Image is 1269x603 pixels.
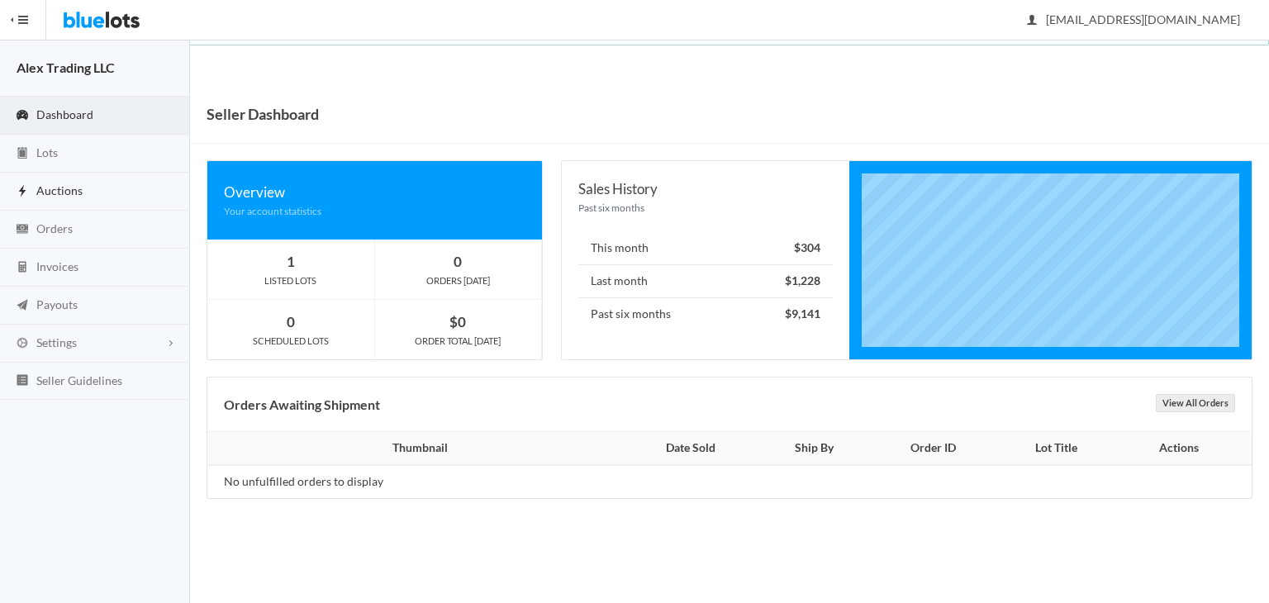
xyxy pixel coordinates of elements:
ion-icon: person [1024,13,1040,29]
div: LISTED LOTS [207,273,374,288]
strong: 1 [287,253,295,270]
ion-icon: speedometer [14,108,31,124]
span: Settings [36,335,77,349]
strong: 0 [454,253,462,270]
ion-icon: paper plane [14,298,31,314]
b: Orders Awaiting Shipment [224,396,380,412]
div: SCHEDULED LOTS [207,334,374,349]
a: View All Orders [1156,394,1235,412]
ion-icon: list box [14,373,31,389]
ion-icon: clipboard [14,146,31,162]
ion-icon: cog [14,336,31,352]
div: Past six months [578,200,833,216]
div: ORDER TOTAL [DATE] [375,334,542,349]
li: Past six months [578,297,833,330]
li: This month [578,232,833,265]
th: Lot Title [997,432,1117,465]
strong: $1,228 [785,273,820,287]
strong: Alex Trading LLC [17,59,115,75]
div: ORDERS [DATE] [375,273,542,288]
th: Ship By [758,432,871,465]
h1: Seller Dashboard [207,102,319,126]
strong: $9,141 [785,306,820,320]
span: Auctions [36,183,83,197]
ion-icon: flash [14,184,31,200]
span: [EMAIL_ADDRESS][DOMAIN_NAME] [1028,12,1240,26]
span: Payouts [36,297,78,311]
th: Thumbnail [207,432,623,465]
strong: 0 [287,313,295,330]
div: Sales History [578,178,833,200]
th: Date Sold [623,432,758,465]
td: No unfulfilled orders to display [207,465,623,498]
th: Actions [1116,432,1252,465]
span: Orders [36,221,73,235]
strong: $0 [449,313,466,330]
th: Order ID [870,432,996,465]
span: Seller Guidelines [36,373,122,387]
li: Last month [578,264,833,298]
div: Overview [224,181,525,203]
div: Your account statistics [224,203,525,219]
ion-icon: calculator [14,260,31,276]
span: Dashboard [36,107,93,121]
strong: $304 [794,240,820,254]
span: Lots [36,145,58,159]
span: Invoices [36,259,78,273]
ion-icon: cash [14,222,31,238]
